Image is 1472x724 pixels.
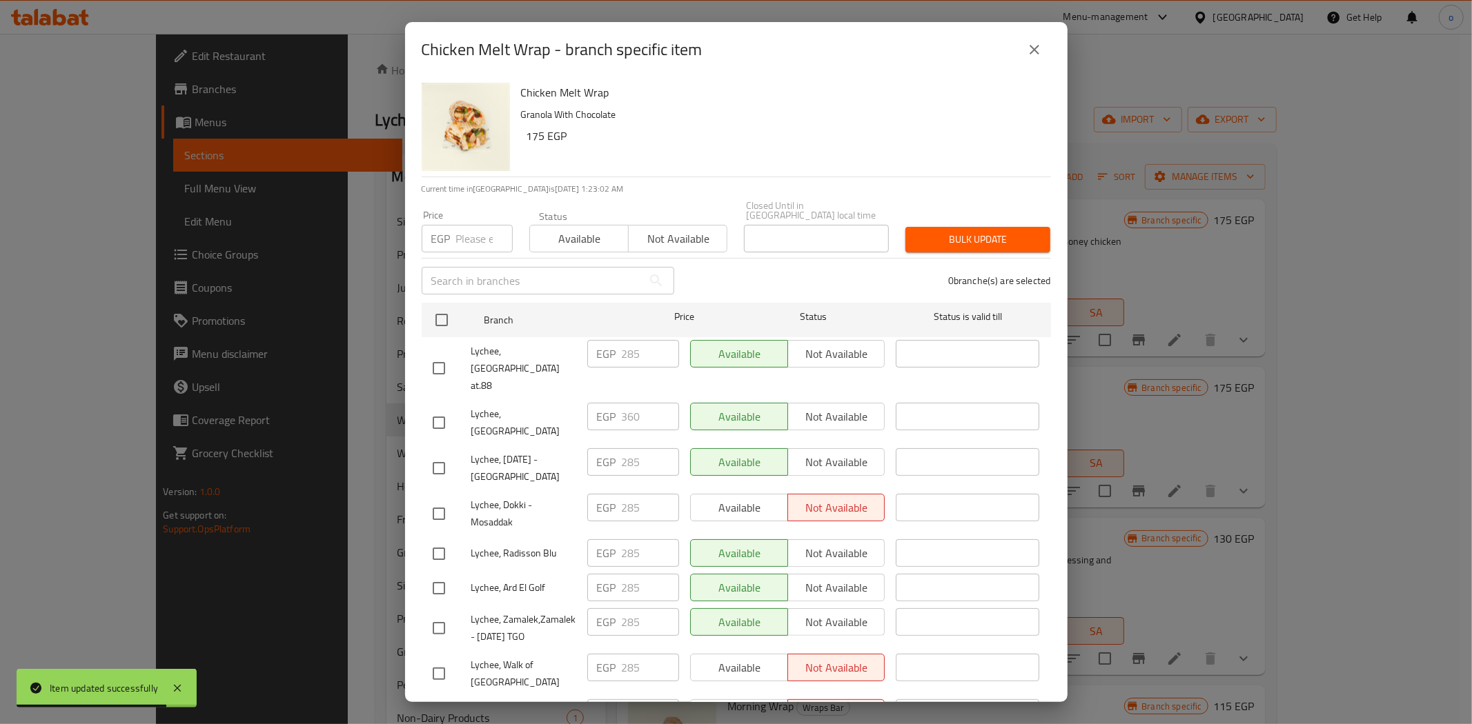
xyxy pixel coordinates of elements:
[597,499,616,516] p: EGP
[431,230,451,247] p: EGP
[422,39,703,61] h2: Chicken Melt Wrap - branch specific item
[597,659,616,676] p: EGP
[905,227,1050,252] button: Bulk update
[471,579,576,596] span: Lychee, Ard El Golf
[527,126,1040,145] h6: 175 EGP
[597,545,616,561] p: EGP
[521,106,1040,123] p: Granola With Chocolate
[628,225,727,252] button: Not available
[456,225,513,252] input: Please enter price
[622,608,679,636] input: Please enter price
[896,308,1039,325] span: Status is valid till
[471,405,576,440] span: Lychee, [GEOGRAPHIC_DATA]
[50,681,158,696] div: Item updated successfully
[484,312,627,329] span: Branch
[597,408,616,425] p: EGP
[422,83,510,171] img: Chicken Melt Wrap
[597,345,616,362] p: EGP
[521,83,1040,102] h6: Chicken Melt Wrap
[529,225,629,252] button: Available
[471,611,576,645] span: Lychee, Zamalek,Zamalek - [DATE] TGO
[422,183,1051,195] p: Current time in [GEOGRAPHIC_DATA] is [DATE] 1:23:02 AM
[1018,33,1051,66] button: close
[622,494,679,521] input: Please enter price
[638,308,730,325] span: Price
[634,229,722,249] span: Not available
[471,496,576,531] span: Lychee, Dokki - Mosaddak
[741,308,885,325] span: Status
[471,451,576,485] span: Lychee, [DATE] - [GEOGRAPHIC_DATA]
[597,614,616,630] p: EGP
[597,454,616,470] p: EGP
[471,656,576,691] span: Lychee, Walk of [GEOGRAPHIC_DATA]
[622,448,679,476] input: Please enter price
[622,654,679,681] input: Please enter price
[471,343,576,394] span: Lychee, [GEOGRAPHIC_DATA] at.88
[422,267,642,294] input: Search in branches
[622,340,679,368] input: Please enter price
[622,574,679,601] input: Please enter price
[622,403,679,430] input: Please enter price
[916,231,1039,248] span: Bulk update
[597,579,616,596] p: EGP
[948,274,1051,288] p: 0 branche(s) are selected
[471,545,576,562] span: Lychee, Radisson Blu
[536,229,623,249] span: Available
[622,539,679,567] input: Please enter price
